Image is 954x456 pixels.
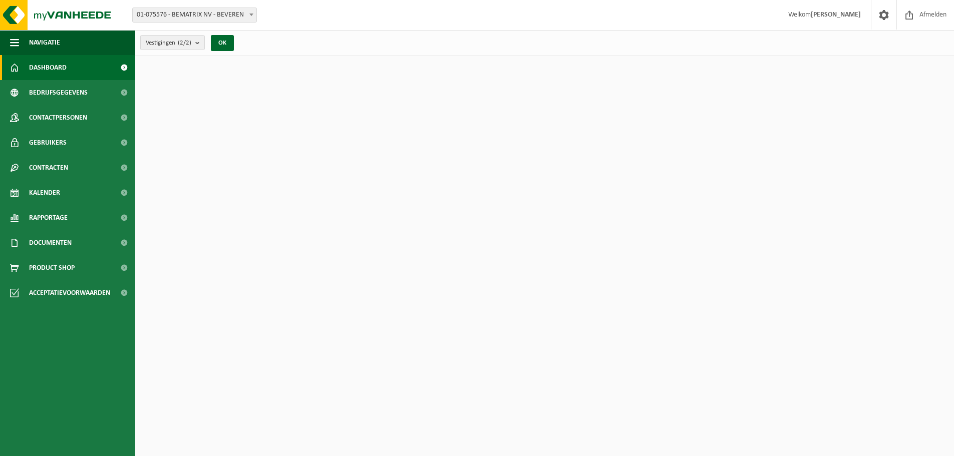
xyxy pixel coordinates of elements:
[29,255,75,280] span: Product Shop
[29,155,68,180] span: Contracten
[29,130,67,155] span: Gebruikers
[29,30,60,55] span: Navigatie
[133,8,256,22] span: 01-075576 - BEMATRIX NV - BEVEREN
[29,180,60,205] span: Kalender
[29,55,67,80] span: Dashboard
[811,11,861,19] strong: [PERSON_NAME]
[29,105,87,130] span: Contactpersonen
[211,35,234,51] button: OK
[29,280,110,305] span: Acceptatievoorwaarden
[140,35,205,50] button: Vestigingen(2/2)
[29,80,88,105] span: Bedrijfsgegevens
[178,40,191,46] count: (2/2)
[29,205,68,230] span: Rapportage
[132,8,257,23] span: 01-075576 - BEMATRIX NV - BEVEREN
[146,36,191,51] span: Vestigingen
[29,230,72,255] span: Documenten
